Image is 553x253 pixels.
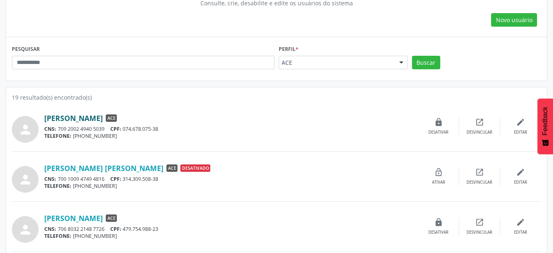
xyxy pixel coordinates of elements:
[412,56,440,70] button: Buscar
[537,98,553,154] button: Feedback - Mostrar pesquisa
[516,218,525,227] i: edit
[516,118,525,127] i: edit
[44,182,71,189] span: TELEFONE:
[44,232,418,239] div: [PHONE_NUMBER]
[110,125,121,132] span: CPF:
[12,43,40,56] label: PESQUISAR
[110,226,121,232] span: CPF:
[514,230,527,235] div: Editar
[432,180,445,185] div: Ativar
[18,122,33,137] i: person
[44,232,71,239] span: TELEFONE:
[279,43,298,56] label: Perfil
[434,118,443,127] i: lock
[282,59,391,67] span: ACE
[44,132,71,139] span: TELEFONE:
[180,164,210,172] span: Desativado
[44,164,164,173] a: [PERSON_NAME] [PERSON_NAME]
[428,130,448,135] div: Desativar
[475,168,484,177] i: open_in_new
[434,168,443,177] i: lock_open
[106,114,117,122] span: ACE
[491,13,537,27] button: Novo usuário
[44,125,418,132] div: 709 2002 4940 5039 074.678.075-38
[44,114,103,123] a: [PERSON_NAME]
[475,218,484,227] i: open_in_new
[467,180,492,185] div: Desvincular
[18,172,33,187] i: person
[106,214,117,222] span: ACE
[44,176,56,182] span: CNS:
[434,218,443,227] i: lock
[166,164,178,172] span: ACE
[496,16,533,24] span: Novo usuário
[542,107,549,135] span: Feedback
[12,93,541,102] div: 19 resultado(s) encontrado(s)
[514,130,527,135] div: Editar
[514,180,527,185] div: Editar
[428,230,448,235] div: Desativar
[467,230,492,235] div: Desvincular
[44,226,56,232] span: CNS:
[516,168,525,177] i: edit
[44,176,418,182] div: 700 1009 4749 4816 314.309.508-38
[110,176,121,182] span: CPF:
[475,118,484,127] i: open_in_new
[44,182,418,189] div: [PHONE_NUMBER]
[44,226,418,232] div: 706 8032 2148 7726 479.754.988-23
[44,125,56,132] span: CNS:
[44,132,418,139] div: [PHONE_NUMBER]
[44,214,103,223] a: [PERSON_NAME]
[467,130,492,135] div: Desvincular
